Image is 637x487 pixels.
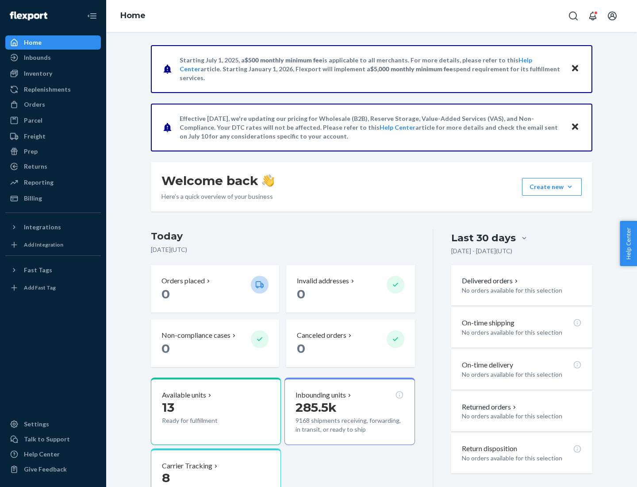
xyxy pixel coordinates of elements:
[120,11,146,20] a: Home
[24,223,61,232] div: Integrations
[569,62,581,75] button: Close
[10,12,47,20] img: Flexport logo
[24,194,42,203] div: Billing
[161,330,230,340] p: Non-compliance cases
[24,116,42,125] div: Parcel
[5,159,101,174] a: Returns
[462,318,514,328] p: On-time shipping
[5,447,101,461] a: Help Center
[5,50,101,65] a: Inbounds
[151,265,279,313] button: Orders placed 0
[5,113,101,128] a: Parcel
[161,173,274,189] h1: Welcome back
[24,69,52,78] div: Inventory
[162,461,212,471] p: Carrier Tracking
[5,281,101,295] a: Add Fast Tag
[284,378,414,445] button: Inbounding units285.5k9168 shipments receiving, forwarding, in transit, or ready to ship
[151,229,415,243] h3: Today
[245,56,322,64] span: $500 monthly minimum fee
[522,178,582,196] button: Create new
[24,266,52,274] div: Fast Tags
[151,320,279,367] button: Non-compliance cases 0
[297,286,305,301] span: 0
[24,100,45,109] div: Orders
[161,276,205,286] p: Orders placed
[5,82,101,97] a: Replenishments
[24,435,70,444] div: Talk to Support
[297,330,346,340] p: Canceled orders
[564,7,582,25] button: Open Search Box
[180,114,562,141] p: Effective [DATE], we're updating our pricing for Wholesale (B2B), Reserve Storage, Value-Added Se...
[24,284,56,291] div: Add Fast Tag
[5,66,101,81] a: Inventory
[5,263,101,277] button: Fast Tags
[262,174,274,187] img: hand-wave emoji
[5,129,101,143] a: Freight
[24,132,46,141] div: Freight
[5,35,101,50] a: Home
[286,265,414,313] button: Invalid addresses 0
[295,390,346,400] p: Inbounding units
[603,7,621,25] button: Open account menu
[295,416,403,434] p: 9168 shipments receiving, forwarding, in transit, or ready to ship
[5,97,101,112] a: Orders
[161,192,274,201] p: Here’s a quick overview of your business
[162,400,174,415] span: 13
[161,286,170,301] span: 0
[462,328,582,337] p: No orders available for this selection
[24,241,63,248] div: Add Integration
[24,450,60,459] div: Help Center
[462,444,517,454] p: Return disposition
[297,276,349,286] p: Invalid addresses
[5,417,101,431] a: Settings
[370,65,453,73] span: $5,000 monthly minimum fee
[24,420,49,429] div: Settings
[161,341,170,356] span: 0
[295,400,337,415] span: 285.5k
[24,147,38,156] div: Prep
[5,462,101,476] button: Give Feedback
[24,38,42,47] div: Home
[462,402,518,412] button: Returned orders
[162,470,170,485] span: 8
[620,221,637,266] button: Help Center
[451,231,516,245] div: Last 30 days
[380,124,415,131] a: Help Center
[5,220,101,234] button: Integrations
[462,412,582,421] p: No orders available for this selection
[462,286,582,295] p: No orders available for this selection
[5,191,101,205] a: Billing
[462,360,513,370] p: On-time delivery
[286,320,414,367] button: Canceled orders 0
[180,56,562,82] p: Starting July 1, 2025, a is applicable to all merchants. For more details, please refer to this a...
[5,175,101,189] a: Reporting
[462,370,582,379] p: No orders available for this selection
[83,7,101,25] button: Close Navigation
[24,53,51,62] div: Inbounds
[584,7,602,25] button: Open notifications
[451,247,512,255] p: [DATE] - [DATE] ( UTC )
[297,341,305,356] span: 0
[162,390,206,400] p: Available units
[24,178,54,187] div: Reporting
[24,85,71,94] div: Replenishments
[151,378,281,445] button: Available units13Ready for fulfillment
[24,465,67,474] div: Give Feedback
[569,121,581,134] button: Close
[5,144,101,158] a: Prep
[24,162,47,171] div: Returns
[462,276,520,286] button: Delivered orders
[462,454,582,463] p: No orders available for this selection
[162,416,244,425] p: Ready for fulfillment
[113,3,153,29] ol: breadcrumbs
[151,245,415,254] p: [DATE] ( UTC )
[5,238,101,252] a: Add Integration
[5,432,101,446] a: Talk to Support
